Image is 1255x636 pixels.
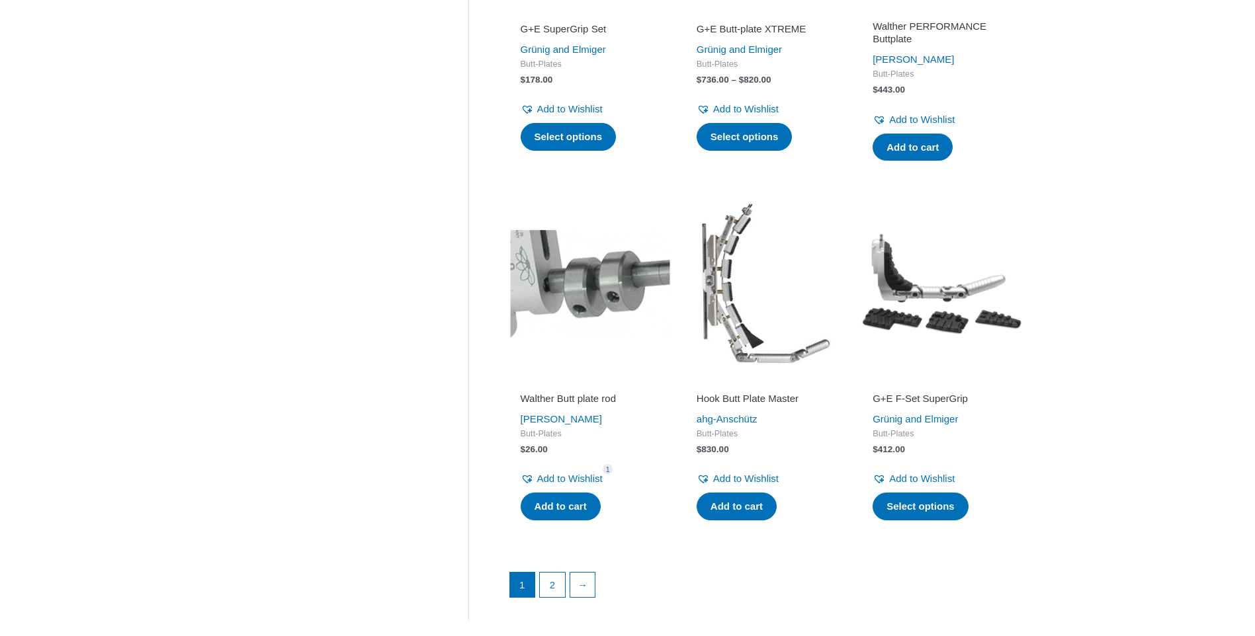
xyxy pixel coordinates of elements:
[570,573,595,598] a: →
[873,392,1012,405] h2: G+E F-Set SuperGrip
[697,444,729,454] bdi: 830.00
[873,392,1012,410] a: G+E F-Set SuperGrip
[873,493,969,520] a: Select options for “G+E F-Set SuperGrip”
[521,428,660,440] span: Butt-Plates
[521,444,548,454] bdi: 26.00
[873,413,958,424] a: Grünig and Elmiger
[697,44,782,55] a: Grünig and Elmiger
[731,75,736,85] span: –
[521,444,526,454] span: $
[537,473,603,484] span: Add to Wishlist
[697,4,836,20] iframe: Customer reviews powered by Trustpilot
[697,374,836,389] iframe: Customer reviews powered by Trustpilot
[697,123,793,151] a: Select options for “G+E Butt-plate XTREME”
[537,103,603,114] span: Add to Wishlist
[521,44,606,55] a: Grünig and Elmiger
[873,134,953,161] a: Add to cart: “Walther PERFORMANCE Buttplate”
[697,75,702,85] span: $
[521,75,553,85] bdi: 178.00
[521,392,660,410] a: Walther Butt plate rod
[697,413,757,424] a: ahg-Anschütz
[713,103,779,114] span: Add to Wishlist
[873,20,1012,46] h2: Walther PERFORMANCE Buttplate
[697,22,836,36] h2: G+E Butt-plate XTREME
[889,114,955,125] span: Add to Wishlist
[873,85,878,95] span: $
[697,75,729,85] bdi: 736.00
[521,469,603,488] a: Add to Wishlist
[521,75,526,85] span: $
[685,202,847,365] img: Hook Butt Plate Master
[697,469,779,488] a: Add to Wishlist
[697,59,836,70] span: Butt-Plates
[603,464,613,474] span: 1
[521,59,660,70] span: Butt-Plates
[873,469,955,488] a: Add to Wishlist
[873,428,1012,440] span: Butt-Plates
[510,573,535,598] span: Page 1
[697,493,777,520] a: Add to cart: “Hook Butt Plate Master”
[521,100,603,118] a: Add to Wishlist
[697,444,702,454] span: $
[697,100,779,118] a: Add to Wishlist
[521,22,660,36] h2: G+E SuperGrip Set
[873,20,1012,51] a: Walther PERFORMANCE Buttplate
[861,202,1023,365] img: G+E F-Set SuperGrip
[739,75,744,85] span: $
[521,392,660,405] h2: Walther Butt plate rod
[521,4,660,20] iframe: Customer reviews powered by Trustpilot
[889,473,955,484] span: Add to Wishlist
[697,392,836,405] h2: Hook Butt Plate Master
[873,444,878,454] span: $
[509,202,671,365] img: Walther Butt plate rod
[739,75,771,85] bdi: 820.00
[873,85,905,95] bdi: 443.00
[521,22,660,40] a: G+E SuperGrip Set
[873,444,905,454] bdi: 412.00
[873,374,1012,389] iframe: Customer reviews powered by Trustpilot
[521,413,602,424] a: [PERSON_NAME]
[873,54,954,65] a: [PERSON_NAME]
[521,493,601,520] a: Add to cart: “Walther Butt plate rod”
[873,69,1012,80] span: Butt-Plates
[873,110,955,129] a: Add to Wishlist
[521,123,617,151] a: Select options for “G+E SuperGrip Set”
[697,392,836,410] a: Hook Butt Plate Master
[540,573,565,598] a: Page 2
[713,473,779,484] span: Add to Wishlist
[509,572,1024,605] nav: Product Pagination
[697,22,836,40] a: G+E Butt-plate XTREME
[697,428,836,440] span: Butt-Plates
[873,4,1012,20] iframe: Customer reviews powered by Trustpilot
[521,374,660,389] iframe: Customer reviews powered by Trustpilot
